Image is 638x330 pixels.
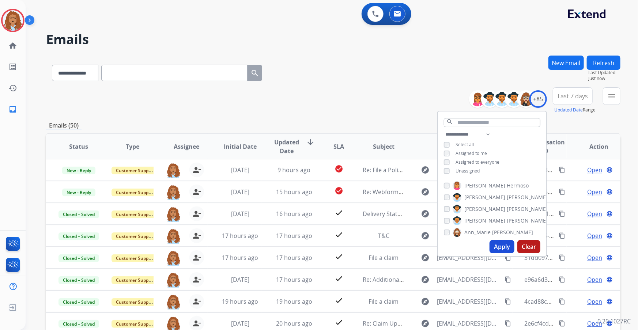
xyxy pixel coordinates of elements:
span: 17 hours ago [222,254,258,262]
mat-icon: explore [421,231,430,240]
span: 15 hours ago [276,188,312,196]
mat-icon: explore [421,253,430,262]
span: T&C [378,232,389,240]
span: [DATE] [231,210,249,218]
mat-icon: person_remove [192,231,201,240]
span: Just now [588,76,620,81]
span: 4cad88ce-33a9-4214-8efd-b6575f6cfc45 [524,297,632,306]
mat-icon: person_remove [192,209,201,218]
img: agent-avatar [166,294,181,310]
span: [DATE] [231,166,249,174]
span: [PERSON_NAME] [507,217,548,224]
span: [EMAIL_ADDRESS][DOMAIN_NAME] [437,297,501,306]
img: agent-avatar [166,272,181,288]
span: Assignee [174,142,199,151]
span: [DATE] [231,319,249,327]
p: 0.20.1027RC [597,317,631,326]
img: agent-avatar [166,250,181,266]
span: 17 hours ago [276,232,312,240]
img: agent-avatar [166,206,181,222]
mat-icon: content_copy [559,210,565,217]
span: 19 hours ago [276,297,312,306]
mat-icon: person_remove [192,297,201,306]
mat-icon: explore [421,209,430,218]
mat-icon: content_copy [559,189,565,195]
mat-icon: search [250,69,259,77]
mat-icon: content_copy [505,320,511,327]
span: Last 7 days [558,95,588,98]
img: avatar [3,10,23,31]
span: 16 hours ago [276,210,312,218]
span: [EMAIL_ADDRESS][DOMAIN_NAME] [437,275,501,284]
mat-icon: content_copy [559,276,565,283]
mat-icon: check_circle [335,186,343,195]
mat-icon: check [335,230,343,239]
span: e96a6d3a-0532-4a58-8e60-6726aa55af84 [524,276,636,284]
span: Open [587,209,602,218]
span: Customer Support [112,232,159,240]
span: [DATE] [231,276,249,284]
mat-icon: language [606,276,613,283]
span: [PERSON_NAME] [464,194,505,201]
mat-icon: explore [421,297,430,306]
mat-icon: check [335,208,343,217]
h2: Emails [46,32,620,47]
span: 19 hours ago [222,297,258,306]
span: Type [126,142,139,151]
mat-icon: language [606,232,613,239]
span: 2e6cf4cd-d046-411a-bea7-b1b53afde1c0 [524,319,635,327]
span: Closed – Solved [58,232,99,240]
span: [EMAIL_ADDRESS][DOMAIN_NAME] [437,319,501,328]
span: 31dd0973-00b0-443c-84fb-e7718c67ae92 [524,254,636,262]
span: Hermoso [507,182,529,189]
span: SLA [333,142,344,151]
mat-icon: language [606,254,613,261]
span: Closed – Solved [58,254,99,262]
span: Unassigned [456,168,480,174]
span: [PERSON_NAME] [464,217,505,224]
img: agent-avatar [166,228,181,244]
mat-icon: explore [421,275,430,284]
span: [EMAIL_ADDRESS][DOMAIN_NAME] [437,253,501,262]
mat-icon: content_copy [559,298,565,305]
span: Assigned to everyone [456,159,499,165]
span: Customer Support [112,298,159,306]
span: Customer Support [112,189,159,196]
mat-icon: check [335,274,343,283]
mat-icon: check [335,252,343,261]
span: 17 hours ago [276,276,312,284]
button: Last 7 days [553,87,593,105]
mat-icon: content_copy [559,167,565,173]
button: Updated Date [554,107,583,113]
span: 17 hours ago [276,254,312,262]
span: Closed – Solved [58,298,99,306]
mat-icon: content_copy [559,232,565,239]
span: Delivery Status Notification (Delay) [363,210,458,218]
mat-icon: check [335,318,343,327]
mat-icon: check [335,296,343,305]
mat-icon: check_circle [335,164,343,173]
button: Clear [517,240,540,253]
mat-icon: inbox [8,105,17,114]
span: 17 hours ago [222,232,258,240]
mat-icon: language [606,210,613,217]
span: [PERSON_NAME] [507,194,548,201]
div: +85 [529,90,547,108]
span: Re: Webform from [EMAIL_ADDRESS][DOMAIN_NAME] on [DATE] [363,188,539,196]
span: Status [69,142,88,151]
mat-icon: language [606,298,613,305]
span: [DATE] [231,188,249,196]
span: [PERSON_NAME] [492,229,533,236]
span: Updated Date [273,138,300,155]
span: Open [587,231,602,240]
span: Open [587,187,602,196]
th: Action [567,134,620,159]
mat-icon: person_remove [192,275,201,284]
span: Open [587,319,602,328]
mat-icon: language [606,167,613,173]
span: [PERSON_NAME] [507,205,548,213]
mat-icon: content_copy [559,254,565,261]
mat-icon: person_remove [192,187,201,196]
span: Subject [373,142,394,151]
span: Customer Support [112,254,159,262]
